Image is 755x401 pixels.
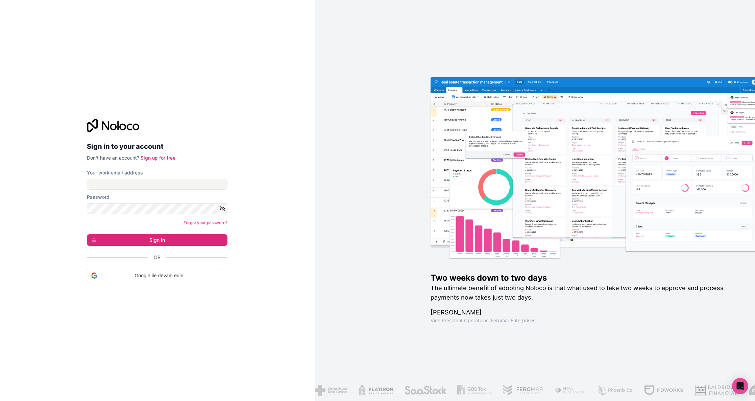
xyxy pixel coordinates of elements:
img: /assets/flatiron-C8eUkumj.png [358,385,393,396]
h1: [PERSON_NAME] [431,308,733,317]
img: /assets/fdworks-Bi04fVtw.png [644,385,683,396]
input: Email address [87,179,227,190]
h1: Vice President Operations , Fergmar Enterprises [431,317,733,324]
img: /assets/phoenix-BREaitsQ.png [597,385,633,396]
h2: The ultimate benefit of adopting Noloco is that what used to take two weeks to approve and proces... [431,283,733,302]
div: Google ile devam edin [87,269,222,282]
img: /assets/saastock-C6Zbiodz.png [404,385,446,396]
label: Password [87,194,109,200]
h1: Two weeks down to two days [431,273,733,283]
input: Password [87,203,227,214]
span: Don't have an account? [87,155,139,161]
label: Your work email address [87,169,143,176]
img: /assets/gbstax-C-GtDUiK.png [457,385,492,396]
button: Sign in [87,234,227,246]
img: /assets/fergmar-CudnrXN5.png [502,385,543,396]
h2: Sign in to your account [87,140,227,152]
img: /assets/baldridge-DxmPIwAm.png [694,385,738,396]
img: /assets/american-red-cross-BAupjrZR.png [314,385,347,396]
a: Sign up for free [141,155,175,161]
span: Google ile devam edin [100,272,218,279]
img: /assets/fiera-fwj2N5v4.png [554,385,586,396]
span: Or [154,254,161,261]
div: Open Intercom Messenger [732,378,748,394]
a: Forgot your password? [184,220,227,225]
